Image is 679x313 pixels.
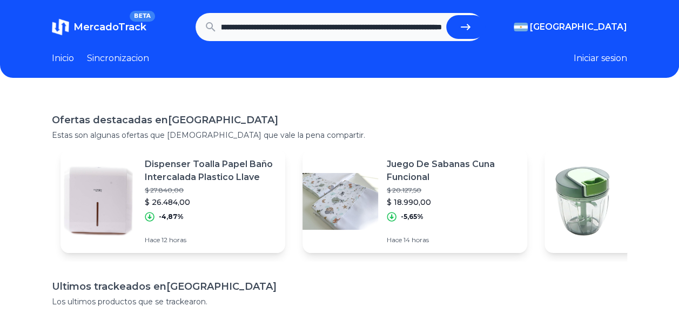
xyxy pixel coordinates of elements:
[60,163,136,239] img: Featured image
[401,212,423,221] p: -5,65%
[145,186,277,195] p: $ 27.840,00
[60,149,285,253] a: Featured imageDispenser Toalla Papel Baño Intercalada Plastico Llave$ 27.840,00$ 26.484,00-4,87%H...
[302,163,378,239] img: Featured image
[52,130,627,141] p: Estas son algunas ofertas que [DEMOGRAPHIC_DATA] que vale la pena compartir.
[145,197,277,208] p: $ 26.484,00
[73,21,146,33] span: MercadoTrack
[52,52,74,65] a: Inicio
[514,21,627,34] button: [GEOGRAPHIC_DATA]
[530,21,627,34] span: [GEOGRAPHIC_DATA]
[514,23,528,31] img: Argentina
[130,11,155,22] span: BETA
[52,296,627,307] p: Los ultimos productos que se trackearon.
[387,236,519,244] p: Hace 14 horas
[52,18,146,36] a: MercadoTrackBETA
[87,52,149,65] a: Sincronizacion
[52,18,69,36] img: MercadoTrack
[145,158,277,184] p: Dispenser Toalla Papel Baño Intercalada Plastico Llave
[574,52,627,65] button: Iniciar sesion
[52,279,627,294] h1: Ultimos trackeados en [GEOGRAPHIC_DATA]
[387,186,519,195] p: $ 20.127,50
[52,112,627,128] h1: Ofertas destacadas en [GEOGRAPHIC_DATA]
[145,236,277,244] p: Hace 12 horas
[159,212,184,221] p: -4,87%
[544,163,620,239] img: Featured image
[302,149,527,253] a: Featured imageJuego De Sabanas Cuna Funcional$ 20.127,50$ 18.990,00-5,65%Hace 14 horas
[387,197,519,208] p: $ 18.990,00
[387,158,519,184] p: Juego De Sabanas Cuna Funcional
